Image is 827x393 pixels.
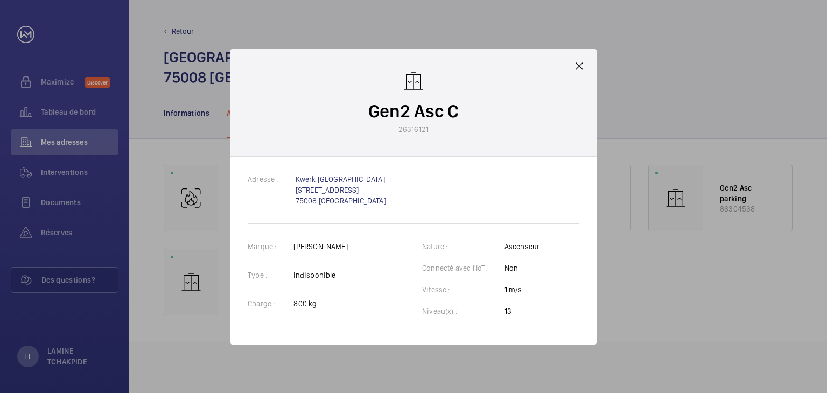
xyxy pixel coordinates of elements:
p: 800 kg [293,298,347,309]
p: Ascenseur [504,241,540,252]
label: Niveau(x) : [422,307,474,315]
label: Marque : [248,242,293,251]
p: 26316121 [398,124,429,135]
label: Connecté avec l'IoT: [422,264,504,272]
p: [PERSON_NAME] [293,241,347,252]
img: elevator.svg [403,71,424,92]
p: Indisponible [293,270,347,280]
label: Charge : [248,299,292,308]
label: Adresse : [248,175,296,184]
p: 1 m/s [504,284,540,295]
p: 13 [504,306,540,317]
p: Gen2 Asc C [368,99,459,124]
p: Non [504,263,540,273]
label: Nature : [422,242,465,251]
label: Type : [248,271,284,279]
a: Kwerk [GEOGRAPHIC_DATA] [STREET_ADDRESS] 75008 [GEOGRAPHIC_DATA] [296,175,386,205]
label: Vitesse : [422,285,467,294]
